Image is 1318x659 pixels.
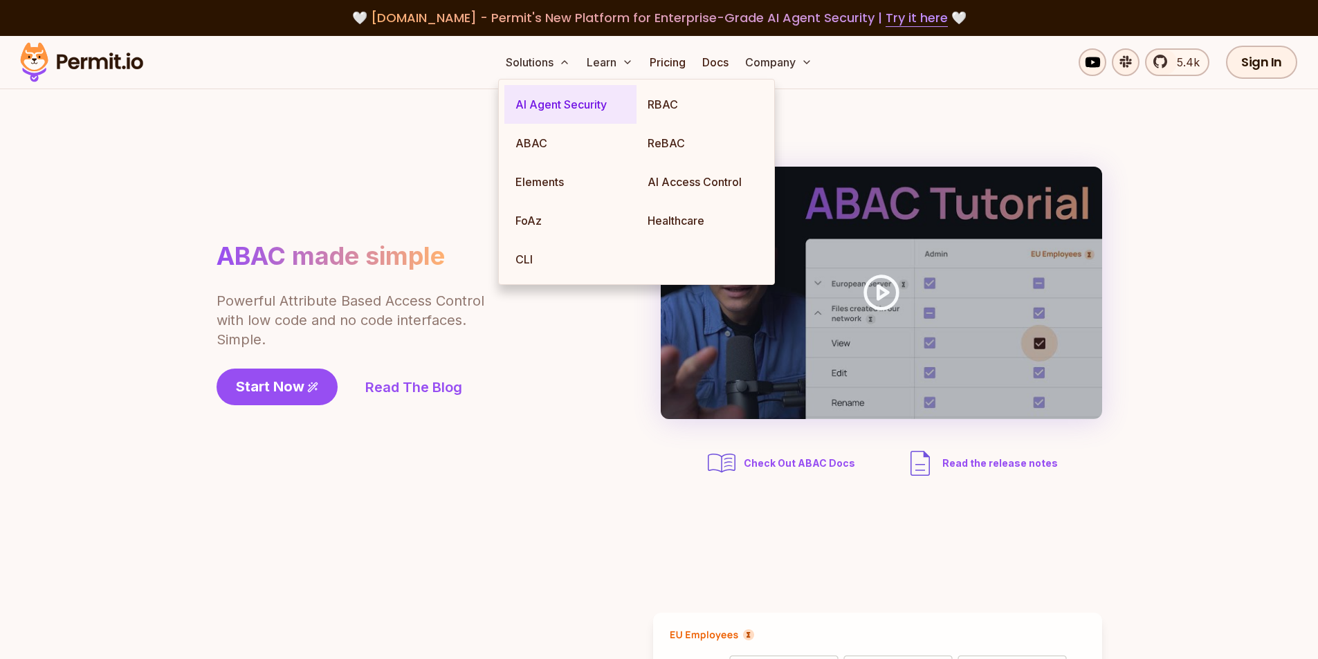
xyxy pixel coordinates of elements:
[33,8,1285,28] div: 🤍 🤍
[504,85,637,124] a: AI Agent Security
[581,48,639,76] button: Learn
[217,241,445,272] h1: ABAC made simple
[886,9,948,27] a: Try it here
[236,377,304,396] span: Start Now
[504,201,637,240] a: FoAz
[217,291,486,349] p: Powerful Attribute Based Access Control with low code and no code interfaces. Simple.
[1145,48,1209,76] a: 5.4k
[504,240,637,279] a: CLI
[637,85,769,124] a: RBAC
[705,447,738,480] img: abac docs
[14,39,149,86] img: Permit logo
[217,369,338,405] a: Start Now
[644,48,691,76] a: Pricing
[904,447,1058,480] a: Read the release notes
[500,48,576,76] button: Solutions
[504,124,637,163] a: ABAC
[637,163,769,201] a: AI Access Control
[365,378,462,397] a: Read The Blog
[744,456,855,470] span: Check Out ABAC Docs
[504,163,637,201] a: Elements
[942,456,1058,470] span: Read the release notes
[371,9,948,26] span: [DOMAIN_NAME] - Permit's New Platform for Enterprise-Grade AI Agent Security |
[740,48,818,76] button: Company
[1226,46,1297,79] a: Sign In
[697,48,734,76] a: Docs
[1169,54,1200,71] span: 5.4k
[637,201,769,240] a: Healthcare
[637,124,769,163] a: ReBAC
[705,447,859,480] a: Check Out ABAC Docs
[904,447,937,480] img: description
